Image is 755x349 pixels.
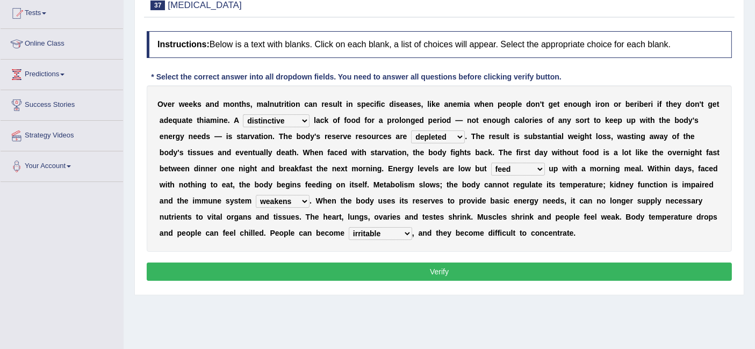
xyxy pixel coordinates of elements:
[528,132,533,141] b: u
[147,71,566,83] div: * Select the correct answer into all dropdown fields. You need to answer all questions before cli...
[429,100,432,108] b: i
[379,116,383,125] b: a
[587,116,590,125] b: t
[523,116,525,125] b: l
[417,100,421,108] b: s
[399,116,401,125] b: l
[206,100,210,108] b: a
[526,100,531,108] b: d
[177,116,182,125] b: u
[657,100,659,108] b: i
[401,116,406,125] b: o
[400,132,402,141] b: r
[605,100,610,108] b: n
[147,31,732,58] h4: Below is a text with blanks. Click on each blank, a list of choices will appear. Select the appro...
[500,132,505,141] b: u
[497,116,501,125] b: u
[551,116,554,125] b: f
[595,100,598,108] b: i
[516,100,518,108] b: l
[259,132,262,141] b: t
[693,116,694,125] b: '
[580,116,585,125] b: o
[333,100,337,108] b: u
[421,100,423,108] b: ,
[577,100,582,108] b: u
[348,100,353,108] b: n
[594,116,596,125] b: t
[584,116,587,125] b: r
[361,100,366,108] b: p
[282,100,284,108] b: r
[648,100,651,108] b: r
[489,100,494,108] b: n
[310,132,314,141] b: y
[487,116,492,125] b: n
[529,116,532,125] b: r
[694,116,699,125] b: s
[413,100,417,108] b: e
[547,116,552,125] b: o
[496,132,500,141] b: s
[214,132,222,141] b: —
[627,116,631,125] b: u
[180,132,184,141] b: y
[537,132,542,141] b: s
[684,116,688,125] b: d
[325,100,329,108] b: e
[374,100,376,108] b: i
[564,100,568,108] b: e
[637,100,639,108] b: i
[563,116,567,125] b: n
[172,132,175,141] b: r
[206,116,210,125] b: a
[600,100,605,108] b: o
[219,116,224,125] b: n
[646,116,648,125] b: i
[250,132,255,141] b: v
[230,100,235,108] b: o
[515,132,520,141] b: s
[617,116,622,125] b: p
[708,100,713,108] b: g
[189,100,193,108] b: e
[163,100,168,108] b: v
[489,132,492,141] b: r
[1,90,123,117] a: Success Stories
[542,132,544,141] b: t
[356,132,358,141] b: r
[400,100,405,108] b: e
[553,100,557,108] b: e
[366,100,370,108] b: e
[411,116,415,125] b: g
[472,116,477,125] b: o
[506,116,510,125] b: h
[519,116,523,125] b: a
[337,100,340,108] b: l
[343,132,347,141] b: v
[474,100,480,108] b: w
[465,132,467,141] b: .
[160,132,164,141] b: e
[234,116,239,125] b: A
[467,116,472,125] b: n
[531,100,536,108] b: o
[363,132,367,141] b: s
[717,100,720,108] b: t
[268,132,273,141] b: n
[351,116,356,125] b: o
[630,100,634,108] b: e
[387,116,392,125] b: p
[289,100,291,108] b: i
[455,116,463,125] b: —
[659,116,662,125] b: t
[296,100,300,108] b: n
[257,100,263,108] b: m
[614,116,618,125] b: e
[176,132,181,141] b: g
[316,132,320,141] b: s
[308,100,313,108] b: a
[700,100,701,108] b: '
[625,100,630,108] b: b
[157,40,210,49] b: Instructions:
